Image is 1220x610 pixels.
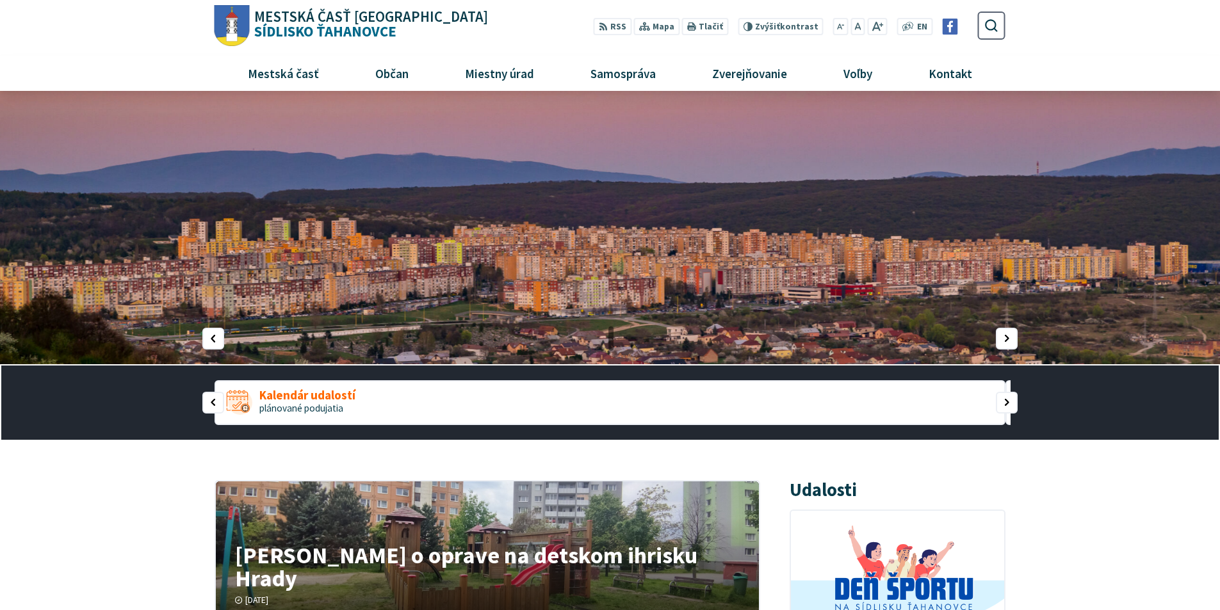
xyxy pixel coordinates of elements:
[215,5,250,47] img: Prejsť na domovskú stránku
[243,56,323,90] span: Mestská časť
[259,402,343,414] span: plánované podujatia
[610,20,626,34] span: RSS
[820,56,896,90] a: Voľby
[460,56,539,90] span: Miestny úrad
[215,5,488,47] a: Logo Sídlisko Ťahanovce, prejsť na domovskú stránku.
[259,389,355,402] span: Kalendár udalostí
[833,18,849,35] button: Zmenšiť veľkosť písma
[755,21,780,32] span: Zvýšiť
[352,56,432,90] a: Občan
[215,380,1005,425] a: Kalendár udalostí plánované podujatia
[224,56,342,90] a: Mestská časť
[594,18,631,35] a: RSS
[699,22,723,32] span: Tlačiť
[867,18,887,35] button: Zväčšiť veľkosť písma
[906,56,996,90] a: Kontakt
[653,20,674,34] span: Mapa
[790,480,857,500] h3: Udalosti
[567,56,679,90] a: Samospráva
[245,595,268,606] span: [DATE]
[924,56,977,90] span: Kontakt
[917,20,927,34] span: EN
[839,56,877,90] span: Voľby
[682,18,728,35] button: Tlačiť
[689,56,811,90] a: Zverejňovanie
[441,56,557,90] a: Miestny úrad
[370,56,413,90] span: Občan
[634,18,679,35] a: Mapa
[942,19,958,35] img: Prejsť na Facebook stránku
[254,10,488,24] span: Mestská časť [GEOGRAPHIC_DATA]
[738,18,823,35] button: Zvýšiťkontrast
[250,10,489,39] h1: Sídlisko Ťahanovce
[585,56,660,90] span: Samospráva
[707,56,792,90] span: Zverejňovanie
[914,20,931,34] a: EN
[850,18,865,35] button: Nastaviť pôvodnú veľkosť písma
[235,543,739,590] h4: [PERSON_NAME] o oprave na detskom ihrisku Hrady
[755,22,818,32] span: kontrast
